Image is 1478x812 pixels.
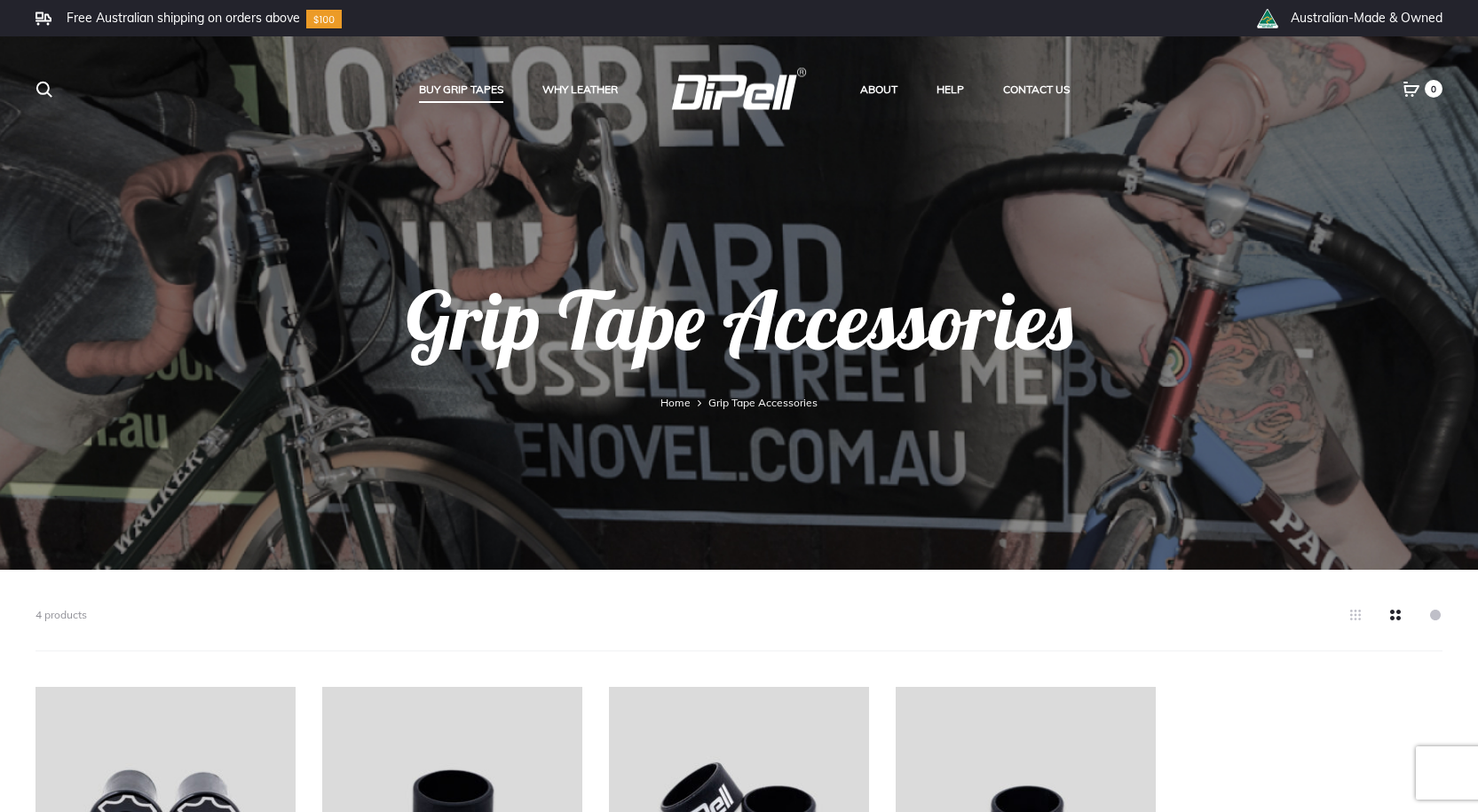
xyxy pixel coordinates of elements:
[660,396,691,409] a: Home
[860,78,897,101] a: About
[36,605,87,624] p: 4 products
[1425,80,1442,98] span: 0
[542,78,618,101] a: Why Leather
[1003,78,1070,101] a: Contact Us
[36,280,1442,391] h1: Grip Tape Accessories
[1403,81,1420,97] a: 0
[419,78,503,101] a: Buy Grip Tapes
[1256,9,1278,28] img: th_right_icon2.png
[36,12,51,26] img: Frame.svg
[671,67,807,109] img: DiPell
[67,10,300,26] li: Free Australian shipping on orders above
[36,391,1442,414] nav: Grip Tape Accessories
[937,78,964,101] a: Help
[1291,10,1442,26] li: Australian-Made & Owned
[306,10,342,28] img: Group-10.svg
